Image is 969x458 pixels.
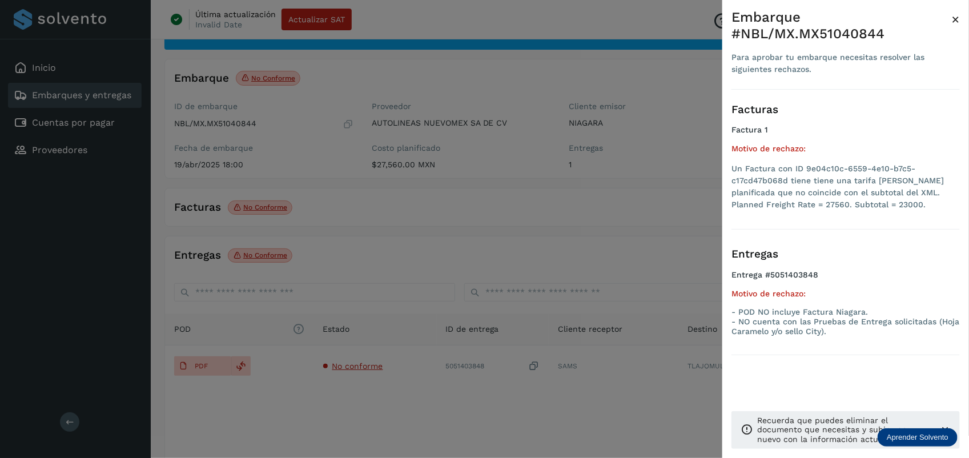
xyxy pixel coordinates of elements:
[731,163,960,211] li: Un Factura con ID 9e04c10c-6559-4e10-b7c5-c17cd47b068d tiene tiene una tarifa [PERSON_NAME] plani...
[731,51,951,75] div: Para aprobar tu embarque necesitas resolver las siguientes rechazos.
[887,433,948,442] p: Aprender Solvento
[951,11,960,27] span: ×
[757,416,930,444] p: Recuerda que puedes eliminar el documento que necesitas y subir uno nuevo con la información actu...
[731,144,960,154] h5: Motivo de rechazo:
[951,9,960,30] button: Close
[731,289,960,299] h5: Motivo de rechazo:
[731,248,960,261] h3: Entregas
[731,307,960,336] p: - POD NO incluye Factura Niagara. - NO cuenta con las Pruebas de Entrega solicitadas (Hoja Carame...
[731,125,960,135] h4: Factura 1
[731,270,960,289] h4: Entrega #5051403848
[878,428,958,447] div: Aprender Solvento
[731,9,951,42] div: Embarque #NBL/MX.MX51040844
[731,103,960,116] h3: Facturas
